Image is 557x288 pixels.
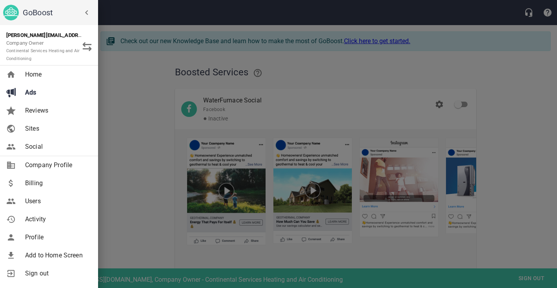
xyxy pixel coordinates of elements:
img: go_boost_head.png [3,5,19,20]
span: Social [25,142,89,151]
span: Sites [25,124,89,133]
span: Company Profile [25,160,89,170]
span: Ads [25,88,89,97]
span: Company Owner [6,40,80,61]
button: Switch Role [78,37,96,56]
span: Profile [25,233,89,242]
span: Activity [25,215,89,224]
span: Home [25,70,89,79]
span: Reviews [25,106,89,115]
strong: [PERSON_NAME][EMAIL_ADDRESS][DOMAIN_NAME] [6,32,129,38]
h6: GoBoost [23,6,95,19]
small: Continental Services Heating and Air Conditioning [6,48,80,61]
span: Add to Home Screen [25,251,89,260]
span: Billing [25,179,89,188]
span: Sign out [25,269,89,278]
span: Users [25,197,89,206]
